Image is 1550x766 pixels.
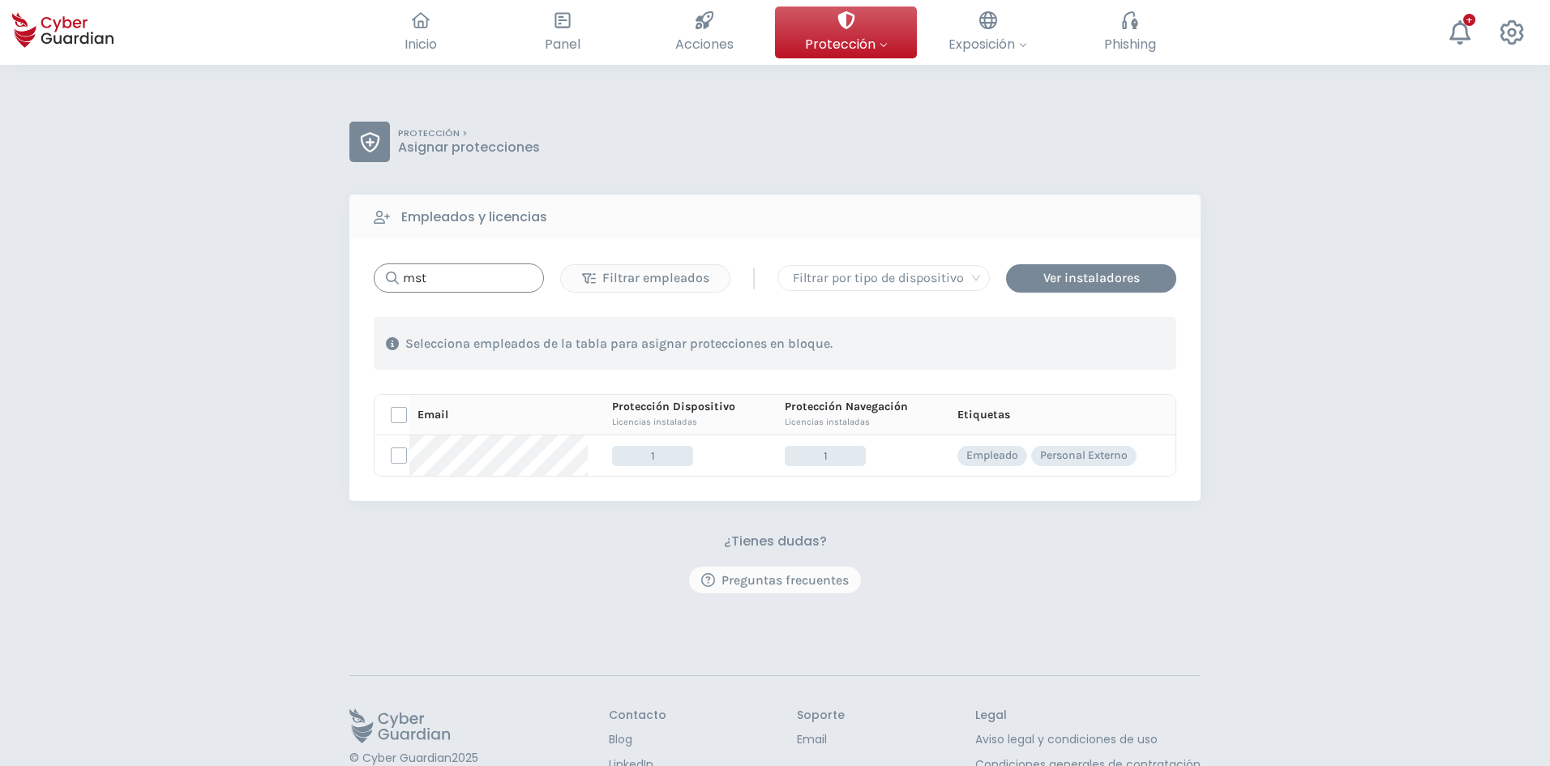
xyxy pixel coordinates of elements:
[491,6,633,58] button: Panel
[1006,264,1176,293] button: Ver instaladores
[948,34,1027,54] span: Exposición
[398,139,540,156] p: Asignar protecciones
[701,571,849,590] div: Preguntas frecuentes
[1059,6,1201,58] button: Phishing
[1463,14,1475,26] div: +
[349,751,478,766] p: © Cyber Guardian 2025
[957,408,1010,422] p: Etiquetas
[751,266,757,290] span: |
[975,708,1201,723] h3: Legal
[805,34,888,54] span: Protección
[675,34,734,54] span: Acciones
[349,6,491,58] button: Inicio
[609,708,666,723] h3: Contacto
[775,6,917,58] button: Protección
[405,336,833,352] p: Selecciona empleados de la tabla para asignar protecciones en bloque.
[688,566,862,594] button: Preguntas frecuentes
[612,414,735,430] p: Licencias instaladas
[724,533,827,550] h3: ¿Tienes dudas?
[612,446,693,466] span: 1
[785,400,908,414] p: Protección Navegación
[1018,268,1164,288] div: Ver instaladores
[633,6,775,58] button: Acciones
[374,263,544,293] input: Buscar...
[398,128,540,139] p: PROTECCIÓN >
[573,268,717,288] div: Filtrar empleados
[797,731,845,748] a: Email
[797,708,845,723] h3: Soporte
[966,448,1018,463] p: Empleado
[609,731,666,748] a: Blog
[545,34,580,54] span: Panel
[405,34,437,54] span: Inicio
[1040,448,1128,463] p: Personal Externo
[785,414,908,430] p: Licencias instaladas
[1104,34,1156,54] span: Phishing
[560,264,730,293] button: Filtrar empleados
[401,208,547,227] b: Empleados y licencias
[917,6,1059,58] button: Exposición
[612,400,735,414] p: Protección Dispositivo
[785,446,866,466] span: 1
[975,731,1201,748] a: Aviso legal y condiciones de uso
[417,408,448,422] p: Email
